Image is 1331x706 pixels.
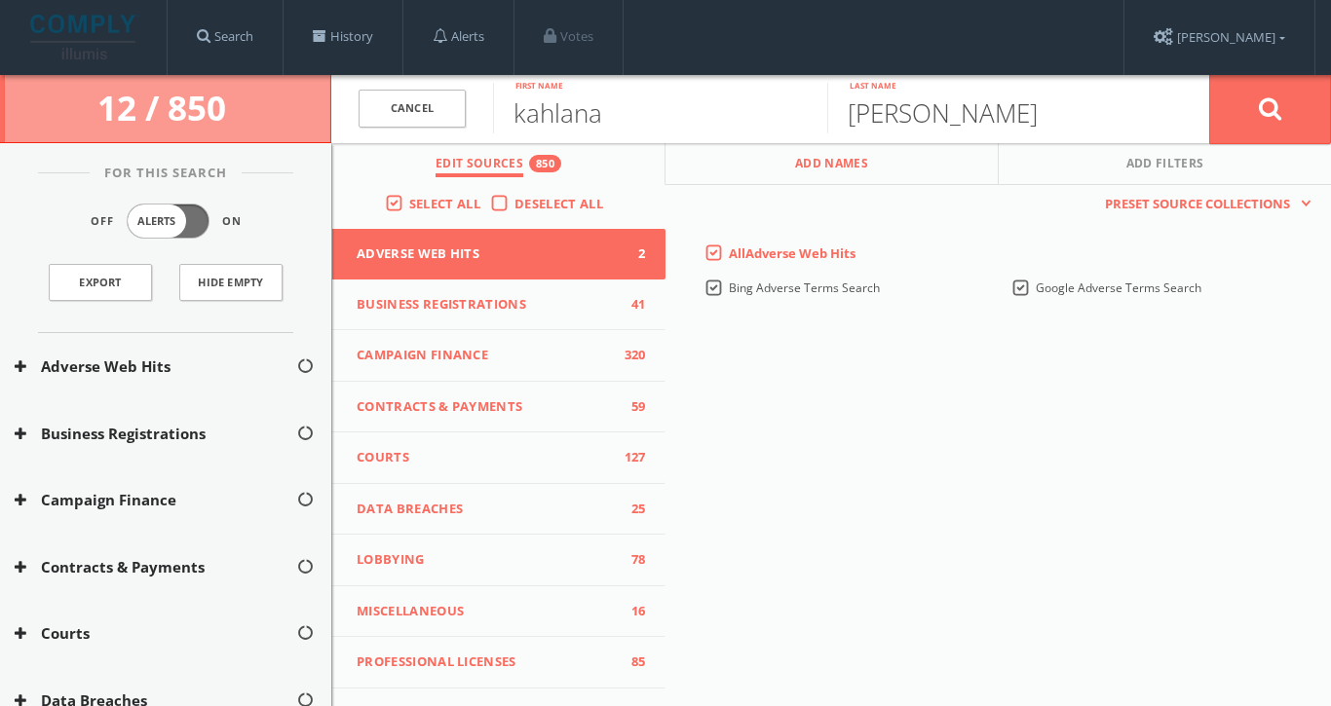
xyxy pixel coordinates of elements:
[357,244,617,264] span: Adverse Web Hits
[617,244,646,264] span: 2
[15,556,296,578] button: Contracts & Payments
[332,432,665,484] button: Courts127
[332,382,665,433] button: Contracts & Payments59
[357,602,617,621] span: Miscellaneous
[617,448,646,467] span: 127
[729,279,880,296] span: Bing Adverse Terms Search
[30,15,139,59] img: illumis
[514,195,603,212] span: Deselect All
[90,164,242,183] span: For This Search
[15,489,296,511] button: Campaign Finance
[97,85,234,130] span: 12 / 850
[409,195,480,212] span: Select All
[222,213,242,230] span: On
[357,295,617,315] span: Business Registrations
[617,550,646,570] span: 78
[1126,155,1204,177] span: Add Filters
[357,346,617,365] span: Campaign Finance
[332,637,665,688] button: Professional Licenses85
[617,397,646,417] span: 59
[359,90,466,128] a: Cancel
[332,586,665,638] button: Miscellaneous16
[332,229,665,279] button: Adverse Web Hits2
[332,535,665,586] button: Lobbying78
[179,264,283,301] button: Hide Empty
[332,484,665,536] button: Data Breaches25
[91,213,114,230] span: Off
[15,355,296,378] button: Adverse Web Hits
[999,143,1331,185] button: Add Filters
[617,602,646,621] span: 16
[617,346,646,365] span: 320
[15,622,296,645] button: Courts
[332,330,665,382] button: Campaign Finance320
[15,423,296,445] button: Business Registrations
[357,500,617,519] span: Data Breaches
[617,500,646,519] span: 25
[729,244,856,262] span: All Adverse Web Hits
[617,652,646,672] span: 85
[357,448,617,467] span: Courts
[665,143,999,185] button: Add Names
[357,397,617,417] span: Contracts & Payments
[436,155,523,177] span: Edit Sources
[617,295,646,315] span: 41
[1095,195,1312,214] button: Preset Source Collections
[357,652,617,672] span: Professional Licenses
[1036,279,1201,296] span: Google Adverse Terms Search
[332,279,665,331] button: Business Registrations41
[795,155,868,177] span: Add Names
[1095,195,1300,214] span: Preset Source Collections
[49,264,152,301] a: Export
[357,550,617,570] span: Lobbying
[529,155,561,172] div: 850
[332,143,665,185] button: Edit Sources850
